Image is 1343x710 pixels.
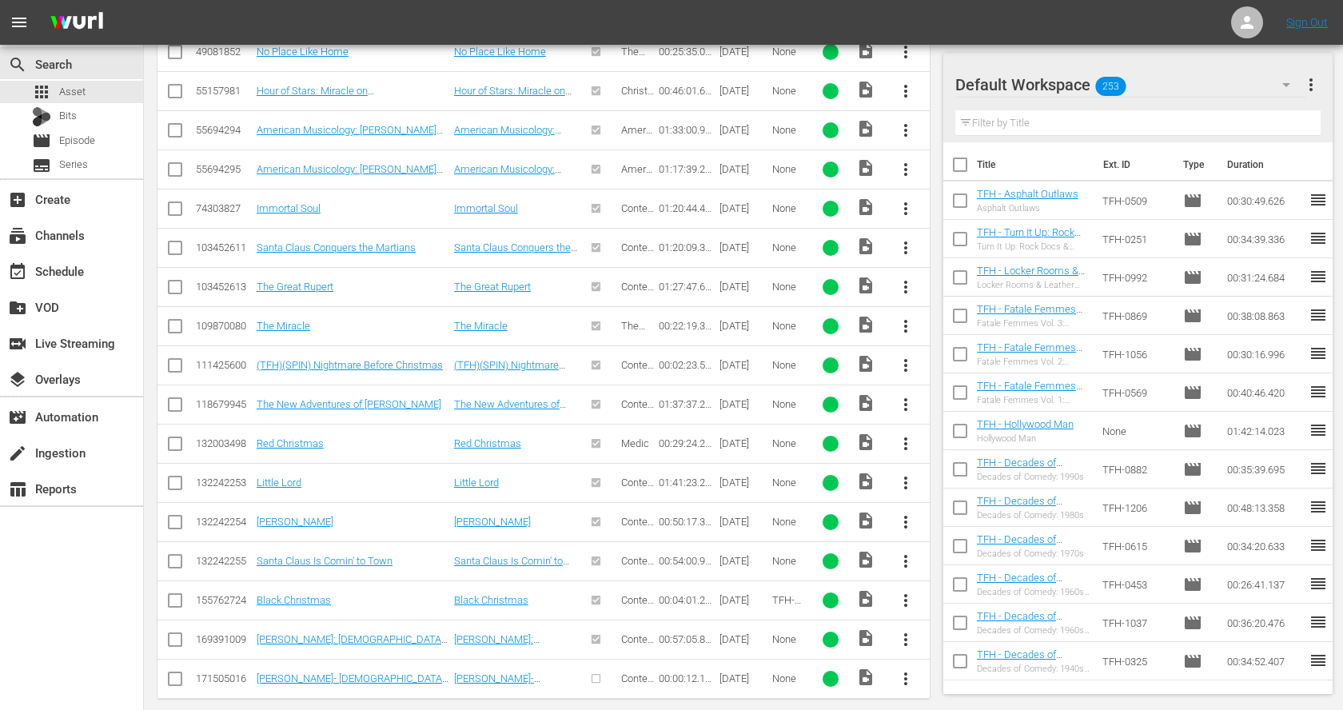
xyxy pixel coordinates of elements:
td: 00:38:08.863 [1221,297,1309,335]
div: 132242254 [196,516,252,528]
a: TFH - Decades of Comedy: 1970s [977,533,1062,557]
a: TFH - Fatale Femmes Vol. 3: Daughters of Darkness [977,303,1082,339]
div: 132003498 [196,437,252,449]
span: reorder [1309,229,1328,248]
div: [DATE] [719,85,767,97]
div: None [772,281,805,293]
div: Decades of Comedy: 1970s [977,548,1090,559]
span: Video [856,315,875,334]
div: 00:57:05.889 [659,633,715,645]
td: TFH-0251 [1096,220,1176,258]
div: 74303827 [196,202,252,214]
div: 00:02:23.519 [659,359,715,371]
a: Black Christmas [454,594,528,606]
div: 01:17:39.260 [659,163,715,175]
div: None [772,359,805,371]
span: more_vert [896,238,915,257]
span: Episode [1183,652,1202,671]
td: TFH-0453 [1096,565,1176,604]
div: None [772,163,805,175]
button: more_vert [887,307,925,345]
a: Red Christmas [454,437,521,449]
span: Episode [1183,268,1202,287]
div: [DATE] [719,281,767,293]
span: more_vert [896,473,915,493]
td: 00:35:39.695 [1221,450,1309,489]
span: Episode [1183,613,1202,632]
span: more_vert [896,669,915,688]
button: more_vert [887,150,925,189]
div: None [772,202,805,214]
span: reorder [1309,382,1328,401]
div: [DATE] [719,320,767,332]
div: Turn It Up: Rock Docs & Amped-Up Movies [977,241,1090,252]
div: 55694295 [196,163,252,175]
button: more_vert [887,620,925,659]
a: The Miracle [454,320,508,332]
div: None [772,398,805,410]
a: [PERSON_NAME]: [DEMOGRAPHIC_DATA] Christmas [454,633,560,669]
span: Video [856,511,875,530]
a: Little Lord [454,477,499,489]
span: Search [8,55,27,74]
div: [DATE] [719,555,767,567]
a: The Miracle [257,320,310,332]
a: American Musicology: [PERSON_NAME] Part 1 NEW [454,124,561,160]
td: None [1096,412,1176,450]
div: None [772,241,805,253]
span: Video [856,550,875,569]
div: [DATE] [719,241,767,253]
div: None [772,555,805,567]
div: 155762724 [196,594,252,606]
span: Content [621,672,654,696]
div: Fatale Femmes Vol. 2: Seductive & Destructive [977,357,1090,367]
span: more_vert [896,317,915,336]
span: more_vert [1301,75,1321,94]
span: Channels [8,226,27,245]
div: Fatale Femmes Vol. 1: Dangerous Dames [977,395,1090,405]
span: Video [856,393,875,413]
div: 132242255 [196,555,252,567]
td: TFH-0615 [1096,527,1176,565]
a: American Musicology: [PERSON_NAME] Part 2 NEW [257,163,443,187]
a: [PERSON_NAME] [454,516,531,528]
td: 00:36:20.476 [1221,604,1309,642]
span: menu [10,13,29,32]
span: Schedule [8,262,27,281]
div: 00:46:01.656 [659,85,715,97]
span: Video [856,472,875,491]
span: more_vert [896,160,915,179]
td: TFH-1037 [1096,604,1176,642]
span: Episode [59,133,95,149]
div: 132242253 [196,477,252,489]
div: 00:54:00.971 [659,555,715,567]
a: TFH - Asphalt Outlaws [977,188,1078,200]
span: reorder [1309,267,1328,286]
div: Bits [32,107,51,126]
div: [DATE] [719,124,767,136]
div: 00:50:17.314 [659,516,715,528]
div: 171505016 [196,672,252,684]
td: TFH-0569 [1096,373,1176,412]
a: [PERSON_NAME]- [DEMOGRAPHIC_DATA] Christmas - Next On [257,672,448,696]
td: TFH-1206 [1096,489,1176,527]
span: Video [856,433,875,452]
a: Santa Claus Is Comin' to Town [454,555,569,579]
span: VOD [8,298,27,317]
a: TFH - Hollywood Man [977,418,1074,430]
td: 00:34:52.407 [1221,642,1309,680]
td: 00:40:46.420 [1221,373,1309,412]
div: 00:22:19.344 [659,320,715,332]
a: [PERSON_NAME] [257,516,333,528]
div: [DATE] [719,46,767,58]
span: Video [856,119,875,138]
td: 00:30:49.626 [1221,181,1309,220]
th: Type [1174,142,1217,187]
a: [PERSON_NAME]- [DEMOGRAPHIC_DATA] Christmas - Next On [454,672,560,708]
span: Content [621,477,654,501]
img: ans4CAIJ8jUAAAAAAAAAAAAAAAAAAAAAAAAgQb4GAAAAAAAAAAAAAAAAAAAAAAAAJMjXAAAAAAAAAAAAAAAAAAAAAAAAgAT5G... [38,4,115,42]
span: Episode [1183,536,1202,556]
span: Episode [1183,575,1202,594]
a: Black Christmas [257,594,331,606]
span: American Musicology [621,124,654,172]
